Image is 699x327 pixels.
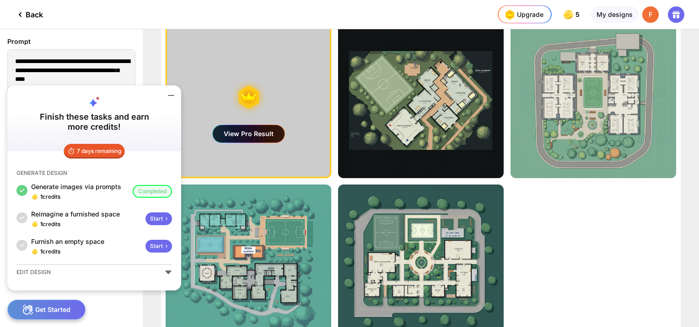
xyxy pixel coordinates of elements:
[145,212,172,225] div: Start
[40,248,60,255] div: credits
[642,6,659,23] div: F
[31,210,142,219] div: Reimagine a furnished space
[40,221,60,228] div: credits
[133,185,172,198] div: Completed
[575,11,581,18] span: 5
[502,7,517,22] img: upgrade-nav-btn-icon.gif
[7,37,135,47] div: Prompt
[16,269,51,276] div: EDIT DESIGN
[15,9,43,20] div: Back
[64,144,125,158] div: 7 days remaining
[31,182,129,191] div: Generate images via prompts
[213,125,285,142] div: View Pro Result
[145,240,172,253] div: Start
[591,6,639,23] div: My designs
[40,193,60,200] div: credits
[31,237,142,246] div: Furnish an empty space
[33,112,155,132] div: Finish these tasks and earn more credits!
[40,193,43,200] span: 1
[16,169,67,177] div: GENERATE DESIGN
[502,7,543,22] div: Upgrade
[40,221,43,227] span: 1
[7,300,86,320] div: Get Started
[40,248,43,255] span: 1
